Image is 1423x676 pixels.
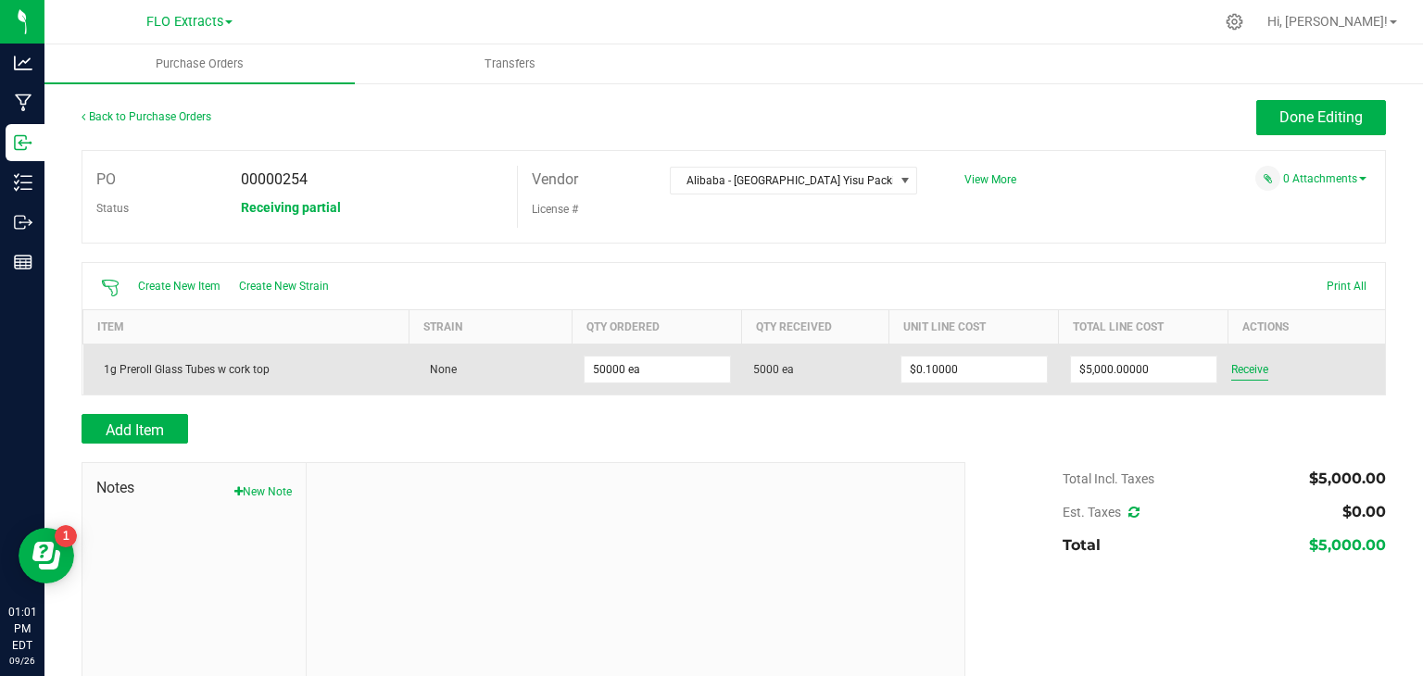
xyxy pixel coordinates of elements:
[1256,100,1386,135] button: Done Editing
[901,357,1047,382] input: $0.00000
[55,525,77,547] iframe: Resource center unread badge
[753,361,794,378] span: 5000 ea
[1063,536,1101,554] span: Total
[146,14,223,30] span: FLO Extracts
[14,173,32,192] inline-svg: Inventory
[96,477,292,499] span: Notes
[1309,469,1386,487] span: $5,000.00
[82,110,211,123] a: Back to Purchase Orders
[532,166,578,194] label: Vendor
[96,166,116,194] label: PO
[1255,166,1280,191] span: Attach a document
[8,654,36,668] p: 09/26
[14,133,32,152] inline-svg: Inbound
[94,361,398,378] div: 1g Preroll Glass Tubes w cork top
[1267,14,1388,29] span: Hi, [PERSON_NAME]!
[241,170,308,188] span: 00000254
[964,173,1016,186] a: View More
[131,56,269,72] span: Purchase Orders
[1342,503,1386,520] span: $0.00
[83,309,409,344] th: Item
[421,363,457,376] span: None
[101,279,120,297] span: Scan packages to receive
[532,195,578,223] label: License #
[409,309,573,344] th: Strain
[1279,108,1363,126] span: Done Editing
[14,94,32,112] inline-svg: Manufacturing
[234,483,292,500] button: New Note
[1063,505,1140,520] span: Est. Taxes
[1223,13,1246,31] div: Manage settings
[1063,471,1154,486] span: Total Incl. Taxes
[355,44,665,83] a: Transfers
[138,280,220,293] span: Create New Item
[14,253,32,271] inline-svg: Reports
[460,56,560,72] span: Transfers
[1231,358,1268,381] span: Receive
[1071,357,1216,382] input: $0.00000
[585,357,730,382] input: 0 ea
[742,309,889,344] th: Qty Received
[96,194,129,222] label: Status
[14,54,32,72] inline-svg: Analytics
[1309,536,1386,554] span: $5,000.00
[8,604,36,654] p: 01:01 PM EDT
[1327,280,1366,293] span: Print All
[106,421,164,439] span: Add Item
[671,168,894,194] span: Alibaba - [GEOGRAPHIC_DATA] Yisu Packing Products
[1283,172,1366,185] a: 0 Attachments
[1059,309,1228,344] th: Total Line Cost
[573,309,742,344] th: Qty Ordered
[19,528,74,583] iframe: Resource center
[44,44,355,83] a: Purchase Orders
[82,414,188,444] button: Add Item
[239,280,329,293] span: Create New Strain
[241,200,341,215] span: Receiving partial
[1228,309,1385,344] th: Actions
[14,213,32,232] inline-svg: Outbound
[889,309,1059,344] th: Unit Line Cost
